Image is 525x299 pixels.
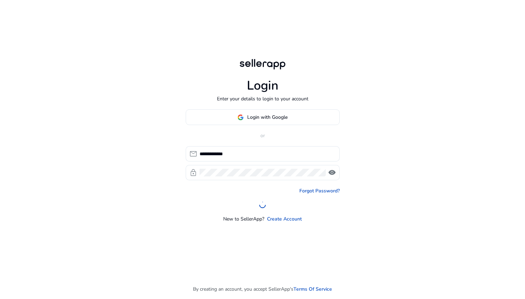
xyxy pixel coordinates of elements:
p: New to SellerApp? [223,215,264,223]
p: Enter your details to login to your account [217,95,308,102]
a: Create Account [267,215,302,223]
a: Terms Of Service [293,285,332,293]
span: Login with Google [247,114,288,121]
img: google-logo.svg [237,114,244,121]
h1: Login [247,78,278,93]
span: lock [189,168,197,177]
span: mail [189,150,197,158]
span: visibility [328,168,336,177]
p: or [186,132,340,139]
a: Forgot Password? [299,187,340,194]
button: Login with Google [186,109,340,125]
